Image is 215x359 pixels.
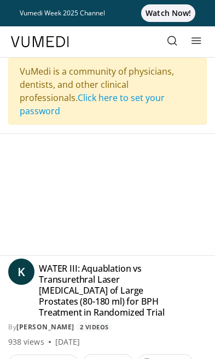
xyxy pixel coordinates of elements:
h4: WATER III: Aquablation vs Transurethral Laser [MEDICAL_DATA] of Large Prostates (80-180 ml) for B... [39,263,177,318]
a: 2 Videos [76,322,112,332]
div: VuMedi is a community of physicians, dentists, and other clinical professionals. [8,58,207,125]
a: K [8,259,34,285]
img: VuMedi Logo [11,36,69,47]
a: Vumedi Week 2025 ChannelWatch Now! [20,4,195,22]
a: Click here to set your password [20,92,165,117]
a: [PERSON_NAME] [16,322,74,332]
div: [DATE] [55,336,80,347]
span: Watch Now! [141,4,195,22]
div: By [8,322,207,332]
span: 938 views [8,336,44,347]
